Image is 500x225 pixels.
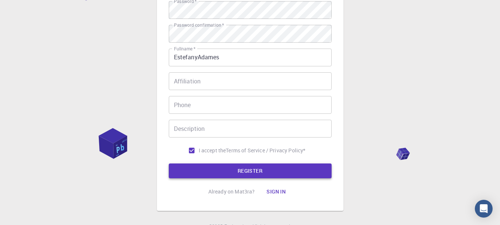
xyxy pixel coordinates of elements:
[208,188,255,195] p: Already on Mat3ra?
[174,46,195,52] label: Fullname
[475,200,493,218] div: Open Intercom Messenger
[169,163,332,178] button: REGISTER
[174,22,224,28] label: Password confirmation
[226,147,305,154] a: Terms of Service / Privacy Policy*
[261,184,292,199] button: Sign in
[199,147,226,154] span: I accept the
[226,147,305,154] p: Terms of Service / Privacy Policy *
